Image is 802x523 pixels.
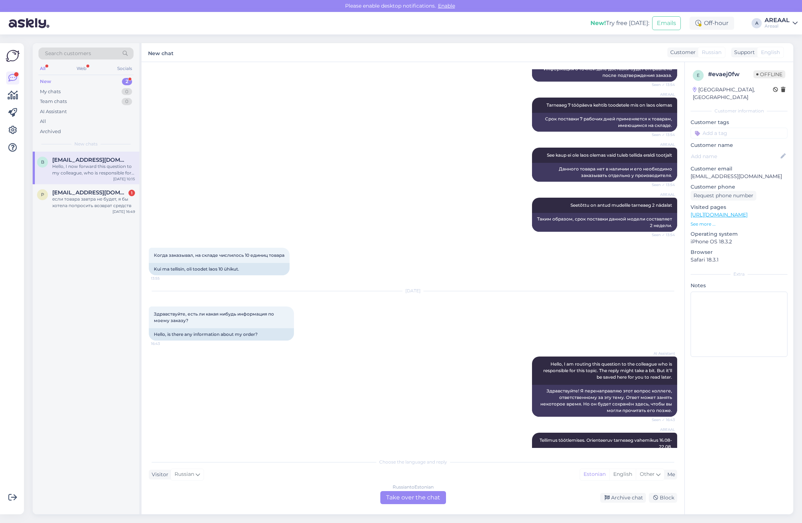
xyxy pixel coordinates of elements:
[590,20,606,26] b: New!
[648,142,675,147] span: AREAAL
[691,203,787,211] p: Visited pages
[149,459,677,465] div: Choose the language and reply
[667,49,696,56] div: Customer
[41,192,44,197] span: p
[540,437,672,449] span: Tellimus töötlemises. Orienteeruv tarneaeg vahemikus 16.08-22.08.
[149,263,290,275] div: Kui ma tellisin, oli toodet laos 10 ühikut.
[570,202,672,208] span: Seetõttu on antud mudelile tarneaeg 2 nädalat
[40,98,67,105] div: Team chats
[600,493,646,503] div: Archive chat
[148,48,173,57] label: New chat
[149,328,294,341] div: Hello, is there any information about my order?
[648,417,675,423] span: Seen ✓ 16:43
[38,64,47,73] div: All
[648,82,675,87] span: Seen ✓ 13:54
[40,78,51,85] div: New
[122,88,132,95] div: 0
[122,78,132,85] div: 2
[691,128,787,139] input: Add a tag
[590,19,649,28] div: Try free [DATE]:
[761,49,780,56] span: English
[693,86,773,101] div: [GEOGRAPHIC_DATA], [GEOGRAPHIC_DATA]
[151,341,178,346] span: 16:43
[154,311,275,323] span: Здравствуйте, есть ли какая нибудь информация по моему заказу?
[691,230,787,238] p: Operating system
[380,491,446,504] div: Take over the chat
[640,471,655,477] span: Other
[532,163,677,182] div: Данного товара нет в наличии и его необходимо заказывать отдельно у производителя.
[393,484,434,490] div: Russian to Estonian
[690,17,734,30] div: Off-hour
[691,238,787,246] p: iPhone OS 18.3.2
[691,211,748,218] a: [URL][DOMAIN_NAME]
[702,49,721,56] span: Russian
[532,385,677,417] div: Здравствуйте! Я перенаправляю этот вопрос коллеге, ответственному за эту тему. Ответ может занять...
[6,49,20,63] img: Askly Logo
[765,23,790,29] div: Areaal
[547,152,672,158] span: See kaup ei ole laos olemas vaid tuleb tellida eraldi tootjalt
[75,64,88,73] div: Web
[691,152,779,160] input: Add name
[52,163,135,176] div: Hello, I now forward this question to my colleague, who is responsible for this. The reply will b...
[74,141,98,147] span: New chats
[648,232,675,238] span: Seen ✓ 13:54
[149,288,677,294] div: [DATE]
[691,141,787,149] p: Customer name
[532,113,677,132] div: Срок поставки 7 рабочих дней применяется к товарам, имеющимся на складе.
[40,88,61,95] div: My chats
[691,119,787,126] p: Customer tags
[697,73,700,78] span: e
[691,108,787,114] div: Customer information
[113,176,135,182] div: [DATE] 10:15
[765,17,798,29] a: AREAALAreaal
[648,92,675,97] span: AREAAL
[708,70,753,79] div: # evaej0fw
[691,282,787,289] p: Notes
[648,132,675,137] span: Seen ✓ 13:54
[40,108,67,115] div: AI Assistant
[122,98,132,105] div: 0
[547,102,672,108] span: Tarneaeg 7 tööpäeva kehtib toodetele mis on laos olemas
[580,469,609,480] div: Estonian
[648,182,675,188] span: Seen ✓ 13:54
[52,157,128,163] span: bagamen323232@icloud.com
[648,192,675,197] span: AREAAL
[691,256,787,264] p: Safari 18.3.1
[731,49,755,56] div: Support
[691,271,787,277] div: Extra
[149,471,168,478] div: Visitor
[41,159,44,165] span: b
[691,173,787,180] p: [EMAIL_ADDRESS][DOMAIN_NAME]
[691,221,787,227] p: See more ...
[116,64,134,73] div: Socials
[691,248,787,256] p: Browser
[648,351,675,356] span: AI Assistant
[765,17,790,23] div: AREAAL
[543,361,673,380] span: Hello, I am routing this question to the colleague who is responsible for this topic. The reply m...
[52,189,128,196] span: pkondrat934@gmail.com
[652,16,681,30] button: Emails
[691,191,756,201] div: Request phone number
[175,470,194,478] span: Russian
[664,471,675,478] div: Me
[45,50,91,57] span: Search customers
[532,213,677,232] div: Таким образом, срок поставки данной модели составляет 2 недели.
[691,183,787,191] p: Customer phone
[40,118,46,125] div: All
[436,3,457,9] span: Enable
[648,427,675,432] span: AREAAL
[52,196,135,209] div: если товара завтра не будет, я бы хотела попросить возврат средств
[753,70,785,78] span: Offline
[151,276,178,281] span: 13:55
[752,18,762,28] div: A
[649,493,677,503] div: Block
[154,252,285,258] span: Когда заказывал, на складе числилось 10 единиц товара
[609,469,636,480] div: English
[40,128,61,135] div: Archived
[112,209,135,214] div: [DATE] 16:49
[691,165,787,173] p: Customer email
[128,190,135,196] div: 1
